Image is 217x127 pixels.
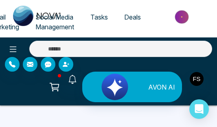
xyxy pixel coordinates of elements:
[148,82,175,92] span: AVON AI
[153,8,212,26] img: Market-place.gif
[13,6,62,26] img: Nova CRM Logo
[82,9,116,25] a: Tasks
[27,9,82,35] a: Social Media Management
[82,72,182,102] button: AVON AI
[90,13,108,21] span: Tasks
[189,99,209,119] div: Open Intercom Messenger
[116,9,149,25] a: Deals
[124,13,141,21] span: Deals
[84,74,145,100] img: Lead Flow
[190,72,204,86] img: User Avatar
[35,13,74,31] span: Social Media Management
